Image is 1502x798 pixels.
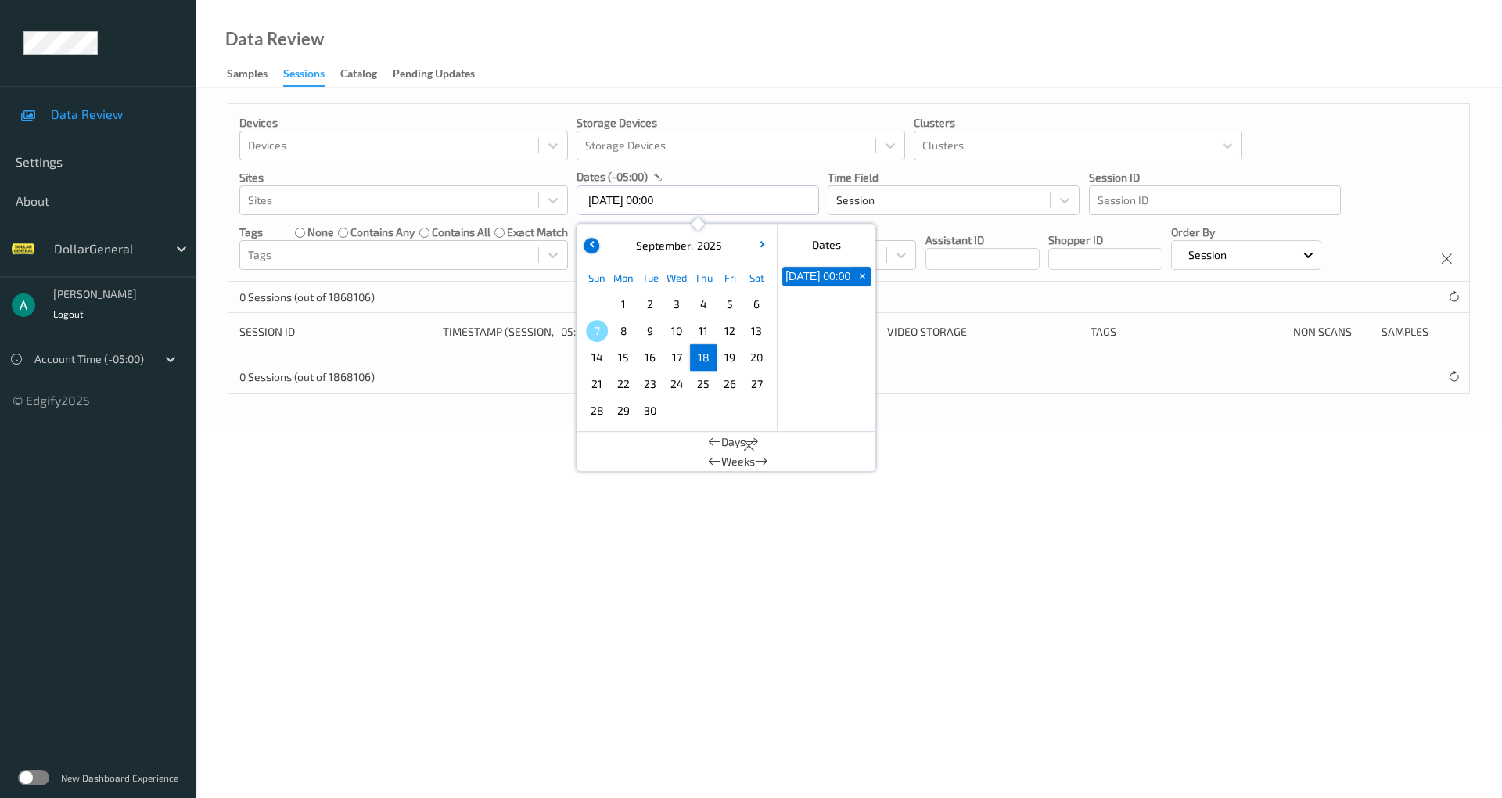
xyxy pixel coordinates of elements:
[639,347,661,368] span: 16
[743,371,770,397] div: Choose Saturday September 27 of 2025
[239,170,568,185] p: Sites
[743,397,770,424] div: Choose Saturday October 04 of 2025
[717,318,743,344] div: Choose Friday September 12 of 2025
[639,373,661,395] span: 23
[239,324,432,340] div: Session ID
[1293,324,1370,340] div: Non Scans
[639,320,661,342] span: 9
[743,264,770,291] div: Sat
[666,320,688,342] span: 10
[227,63,283,85] a: Samples
[577,115,905,131] p: Storage Devices
[610,344,637,371] div: Choose Monday September 15 of 2025
[610,318,637,344] div: Choose Monday September 08 of 2025
[719,347,741,368] span: 19
[782,267,853,286] button: [DATE] 00:00
[239,225,263,240] p: Tags
[743,344,770,371] div: Choose Saturday September 20 of 2025
[690,344,717,371] div: Choose Thursday September 18 of 2025
[925,232,1040,248] p: Assistant ID
[610,291,637,318] div: Choose Monday September 01 of 2025
[610,264,637,291] div: Mon
[746,347,767,368] span: 20
[663,264,690,291] div: Wed
[719,320,741,342] span: 12
[1089,170,1341,185] p: Session ID
[666,347,688,368] span: 17
[746,320,767,342] span: 13
[227,66,268,85] div: Samples
[586,373,608,395] span: 21
[239,289,375,305] p: 0 Sessions (out of 1868106)
[1048,232,1162,248] p: Shopper ID
[340,66,377,85] div: Catalog
[225,31,324,47] div: Data Review
[637,397,663,424] div: Choose Tuesday September 30 of 2025
[690,397,717,424] div: Choose Thursday October 02 of 2025
[613,347,634,368] span: 15
[690,291,717,318] div: Choose Thursday September 04 of 2025
[692,320,714,342] span: 11
[853,267,871,286] button: +
[743,291,770,318] div: Choose Saturday September 06 of 2025
[854,268,871,285] span: +
[717,371,743,397] div: Choose Friday September 26 of 2025
[577,169,648,185] p: dates (-05:00)
[613,400,634,422] span: 29
[393,66,475,85] div: Pending Updates
[692,373,714,395] span: 25
[637,371,663,397] div: Choose Tuesday September 23 of 2025
[663,397,690,424] div: Choose Wednesday October 01 of 2025
[887,324,1080,340] div: Video Storage
[746,373,767,395] span: 27
[432,225,490,240] label: contains all
[283,63,340,87] a: Sessions
[443,324,674,340] div: Timestamp (Session, -05:00)
[743,318,770,344] div: Choose Saturday September 13 of 2025
[637,291,663,318] div: Choose Tuesday September 02 of 2025
[666,293,688,315] span: 3
[717,264,743,291] div: Fri
[637,344,663,371] div: Choose Tuesday September 16 of 2025
[721,434,746,450] span: Days
[717,397,743,424] div: Choose Friday October 03 of 2025
[239,115,568,131] p: Devices
[613,320,634,342] span: 8
[584,291,610,318] div: Choose Sunday August 31 of 2025
[584,371,610,397] div: Choose Sunday September 21 of 2025
[717,291,743,318] div: Choose Friday September 05 of 2025
[1183,247,1232,263] p: Session
[613,293,634,315] span: 1
[613,373,634,395] span: 22
[584,264,610,291] div: Sun
[663,291,690,318] div: Choose Wednesday September 03 of 2025
[586,320,608,342] span: 7
[586,400,608,422] span: 28
[721,454,755,469] span: Weeks
[746,293,767,315] span: 6
[340,63,393,85] a: Catalog
[632,238,722,253] div: ,
[693,239,722,252] span: 2025
[828,170,1080,185] p: Time Field
[584,318,610,344] div: Choose Sunday September 07 of 2025
[610,371,637,397] div: Choose Monday September 22 of 2025
[663,344,690,371] div: Choose Wednesday September 17 of 2025
[283,66,325,87] div: Sessions
[1091,324,1283,340] div: Tags
[690,371,717,397] div: Choose Thursday September 25 of 2025
[239,369,375,385] p: 0 Sessions (out of 1868106)
[1171,225,1321,240] p: Order By
[632,239,691,252] span: September
[610,397,637,424] div: Choose Monday September 29 of 2025
[719,293,741,315] span: 5
[778,230,875,260] div: Dates
[639,400,661,422] span: 30
[692,347,714,368] span: 18
[637,318,663,344] div: Choose Tuesday September 09 of 2025
[690,264,717,291] div: Thu
[663,318,690,344] div: Choose Wednesday September 10 of 2025
[719,373,741,395] span: 26
[690,318,717,344] div: Choose Thursday September 11 of 2025
[507,225,568,240] label: exact match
